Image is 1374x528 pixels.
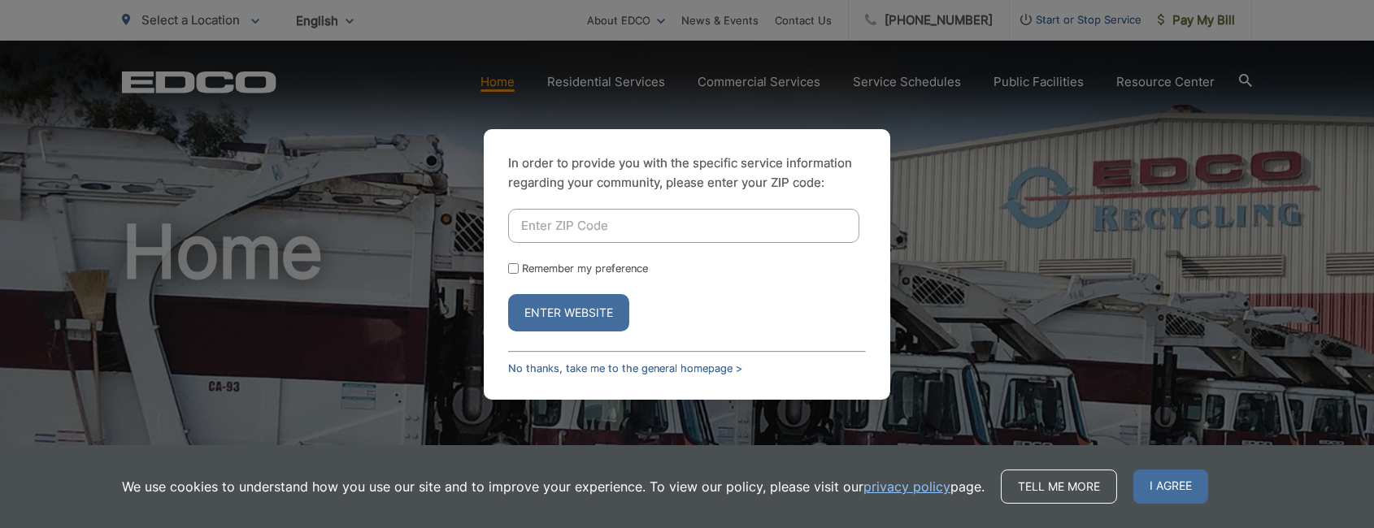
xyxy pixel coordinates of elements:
[508,362,742,374] a: No thanks, take me to the general homepage >
[863,477,950,496] a: privacy policy
[508,294,629,331] button: Enter Website
[122,477,985,496] p: We use cookies to understand how you use our site and to improve your experience. To view our pol...
[508,154,866,193] p: In order to provide you with the specific service information regarding your community, please en...
[1133,470,1208,504] span: I agree
[508,209,859,243] input: Enter ZIP Code
[1001,470,1117,504] a: Tell me more
[522,262,648,275] label: Remember my preference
